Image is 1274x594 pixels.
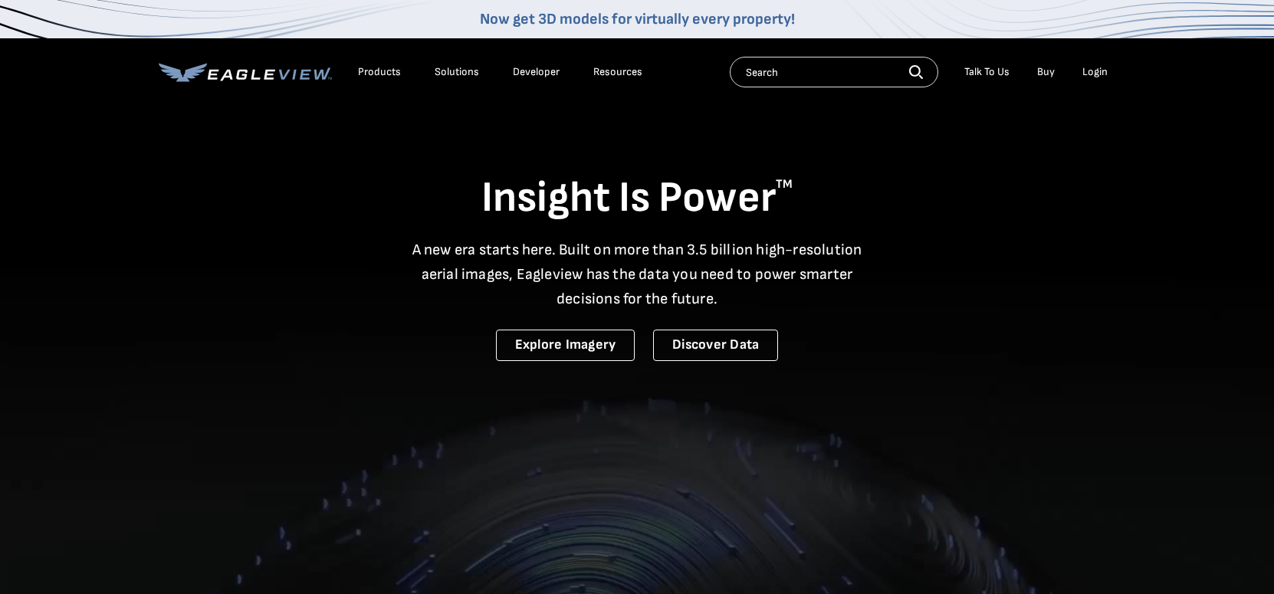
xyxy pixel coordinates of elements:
[496,330,635,361] a: Explore Imagery
[653,330,778,361] a: Discover Data
[358,65,401,79] div: Products
[513,65,560,79] a: Developer
[1082,65,1108,79] div: Login
[776,177,793,192] sup: TM
[435,65,479,79] div: Solutions
[730,57,938,87] input: Search
[1037,65,1055,79] a: Buy
[402,238,872,311] p: A new era starts here. Built on more than 3.5 billion high-resolution aerial images, Eagleview ha...
[480,10,795,28] a: Now get 3D models for virtually every property!
[159,172,1115,225] h1: Insight Is Power
[593,65,642,79] div: Resources
[964,65,1010,79] div: Talk To Us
